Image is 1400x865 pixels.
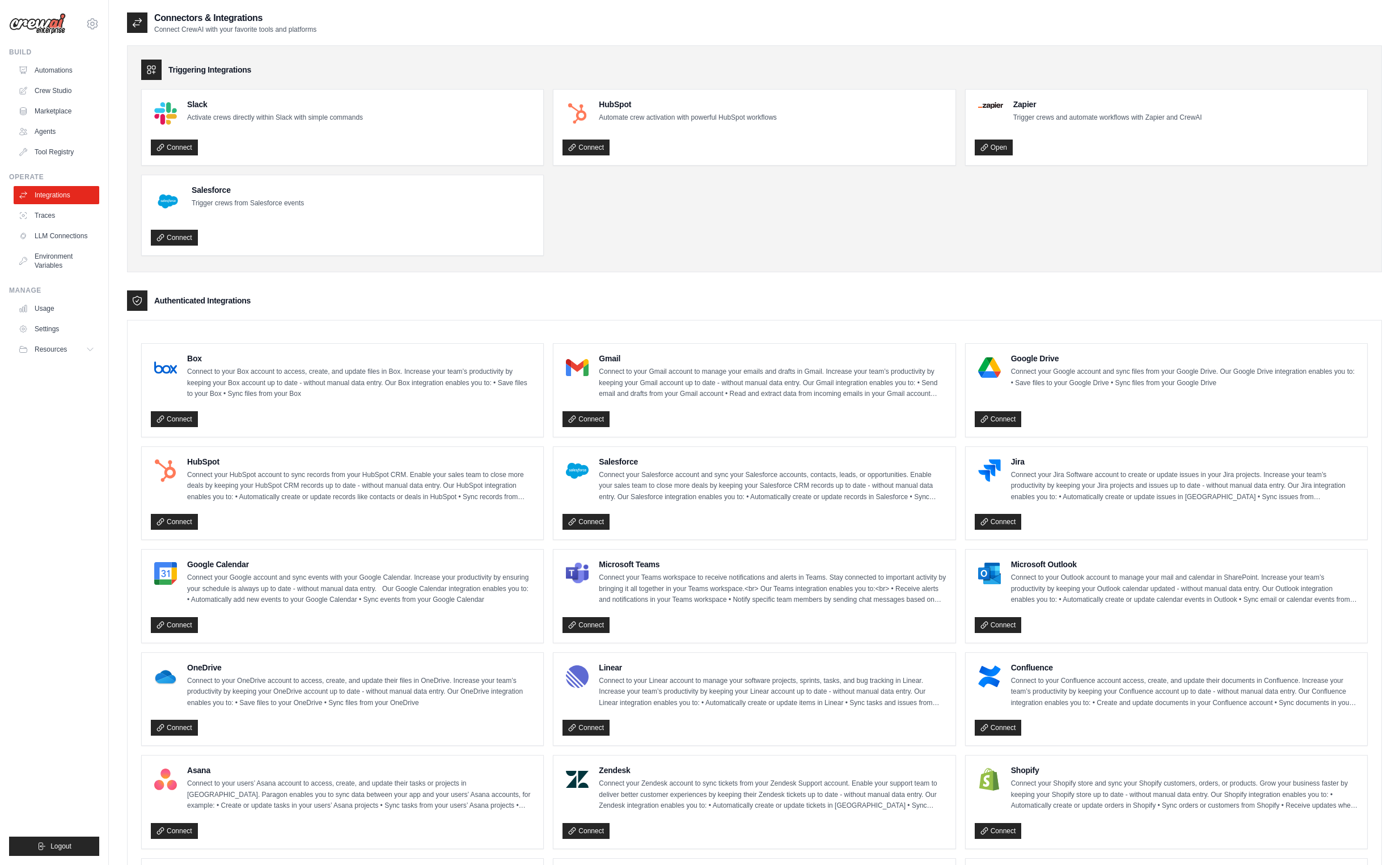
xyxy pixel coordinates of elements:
[1011,470,1358,503] p: Connect your Jira Software account to create or update issues in your Jira projects. Increase you...
[187,572,534,606] p: Connect your Google account and sync events with your Google Calendar. Increase your productivity...
[154,356,177,379] img: Box Logo
[599,765,946,776] h4: Zendesk
[14,143,99,161] a: Tool Registry
[1011,366,1358,389] p: Connect your Google account and sync files from your Google Drive. Our Google Drive integration e...
[975,514,1022,530] a: Connect
[151,140,198,155] a: Connect
[562,823,610,839] a: Connect
[566,459,589,482] img: Salesforce Logo
[1013,99,1202,110] h4: Zapier
[192,184,304,196] h4: Salesforce
[168,64,251,75] h3: Triggering Integrations
[562,514,610,530] a: Connect
[975,823,1022,839] a: Connect
[14,123,99,141] a: Agents
[9,286,99,295] div: Manage
[978,356,1001,379] img: Google Drive Logo
[9,48,99,57] div: Build
[599,559,946,570] h4: Microsoft Teams
[599,366,946,400] p: Connect to your Gmail account to manage your emails and drafts in Gmail. Increase your team’s pro...
[151,514,198,530] a: Connect
[978,562,1001,585] img: Microsoft Outlook Logo
[975,617,1022,633] a: Connect
[154,295,251,306] h3: Authenticated Integrations
[14,186,99,204] a: Integrations
[1011,353,1358,364] h4: Google Drive
[562,617,610,633] a: Connect
[187,353,534,364] h4: Box
[151,230,198,246] a: Connect
[978,665,1001,688] img: Confluence Logo
[154,25,316,34] p: Connect CrewAI with your favorite tools and platforms
[975,720,1022,736] a: Connect
[14,206,99,225] a: Traces
[9,172,99,182] div: Operate
[599,470,946,503] p: Connect your Salesforce account and sync your Salesforce accounts, contacts, leads, or opportunit...
[187,765,534,776] h4: Asana
[187,778,534,812] p: Connect to your users’ Asana account to access, create, and update their tasks or projects in [GE...
[1011,456,1358,467] h4: Jira
[1013,112,1202,124] p: Trigger crews and automate workflows with Zapier and CrewAI
[187,456,534,467] h4: HubSpot
[50,842,71,851] span: Logout
[151,411,198,427] a: Connect
[1011,662,1358,673] h4: Confluence
[154,665,177,688] img: OneDrive Logo
[154,768,177,791] img: Asana Logo
[599,99,776,110] h4: HubSpot
[35,345,67,354] span: Resources
[599,778,946,812] p: Connect your Zendesk account to sync tickets from your Zendesk Support account. Enable your suppo...
[599,456,946,467] h4: Salesforce
[14,320,99,338] a: Settings
[14,82,99,100] a: Crew Studio
[599,662,946,673] h4: Linear
[599,676,946,709] p: Connect to your Linear account to manage your software projects, sprints, tasks, and bug tracking...
[566,768,589,791] img: Zendesk Logo
[975,140,1013,155] a: Open
[192,198,304,209] p: Trigger crews from Salesforce events
[978,102,1003,109] img: Zapier Logo
[9,837,99,856] button: Logout
[14,61,99,79] a: Automations
[1011,572,1358,606] p: Connect to your Outlook account to manage your mail and calendar in SharePoint. Increase your tea...
[154,102,177,125] img: Slack Logo
[187,366,534,400] p: Connect to your Box account to access, create, and update files in Box. Increase your team’s prod...
[566,665,589,688] img: Linear Logo
[599,353,946,364] h4: Gmail
[1011,778,1358,812] p: Connect your Shopify store and sync your Shopify customers, orders, or products. Grow your busine...
[14,340,99,358] button: Resources
[187,662,534,673] h4: OneDrive
[187,559,534,570] h4: Google Calendar
[1011,559,1358,570] h4: Microsoft Outlook
[562,720,610,736] a: Connect
[154,188,181,215] img: Salesforce Logo
[187,112,363,124] p: Activate crews directly within Slack with simple commands
[562,140,610,155] a: Connect
[566,562,589,585] img: Microsoft Teams Logo
[599,112,776,124] p: Automate crew activation with powerful HubSpot workflows
[187,470,534,503] p: Connect your HubSpot account to sync records from your HubSpot CRM. Enable your sales team to clo...
[14,102,99,120] a: Marketplace
[151,720,198,736] a: Connect
[14,247,99,275] a: Environment Variables
[562,411,610,427] a: Connect
[154,459,177,482] img: HubSpot Logo
[566,102,589,125] img: HubSpot Logo
[14,227,99,245] a: LLM Connections
[566,356,589,379] img: Gmail Logo
[151,823,198,839] a: Connect
[14,299,99,318] a: Usage
[978,768,1001,791] img: Shopify Logo
[154,562,177,585] img: Google Calendar Logo
[1011,676,1358,709] p: Connect to your Confluence account access, create, and update their documents in Confluence. Incr...
[978,459,1001,482] img: Jira Logo
[1011,765,1358,776] h4: Shopify
[151,617,198,633] a: Connect
[9,13,66,35] img: Logo
[975,411,1022,427] a: Connect
[187,99,363,110] h4: Slack
[599,572,946,606] p: Connect your Teams workspace to receive notifications and alerts in Teams. Stay connected to impo...
[154,11,316,25] h2: Connectors & Integrations
[187,676,534,709] p: Connect to your OneDrive account to access, create, and update their files in OneDrive. Increase ...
